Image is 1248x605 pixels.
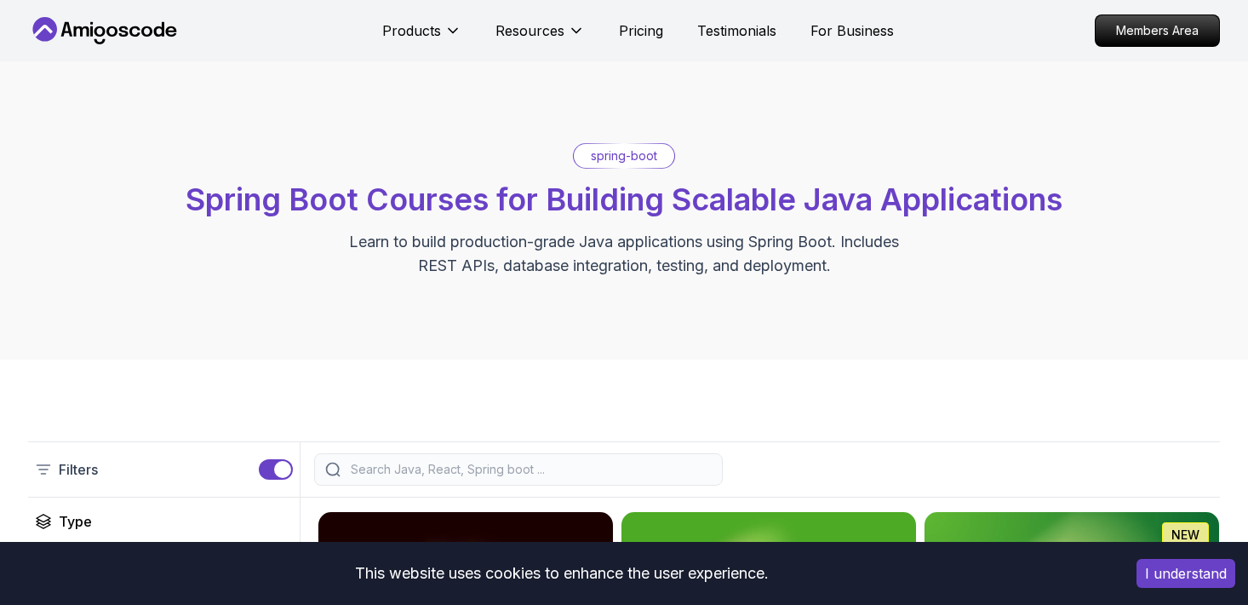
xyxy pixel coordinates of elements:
p: NEW [1171,527,1199,544]
p: Learn to build production-grade Java applications using Spring Boot. Includes REST APIs, database... [338,230,910,278]
a: Testimonials [697,20,776,41]
input: Search Java, React, Spring boot ... [347,461,712,478]
p: Members Area [1096,15,1219,46]
p: Filters [59,459,98,480]
button: Products [382,20,461,55]
p: spring-boot [591,147,657,164]
a: Pricing [619,20,663,41]
p: Resources [495,20,564,41]
div: This website uses cookies to enhance the user experience. [13,555,1111,592]
a: For Business [810,20,894,41]
h2: Type [59,511,92,532]
span: Spring Boot Courses for Building Scalable Java Applications [186,181,1062,218]
button: Accept cookies [1136,559,1235,588]
p: Products [382,20,441,41]
button: Resources [495,20,585,55]
a: Members Area [1095,14,1220,47]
